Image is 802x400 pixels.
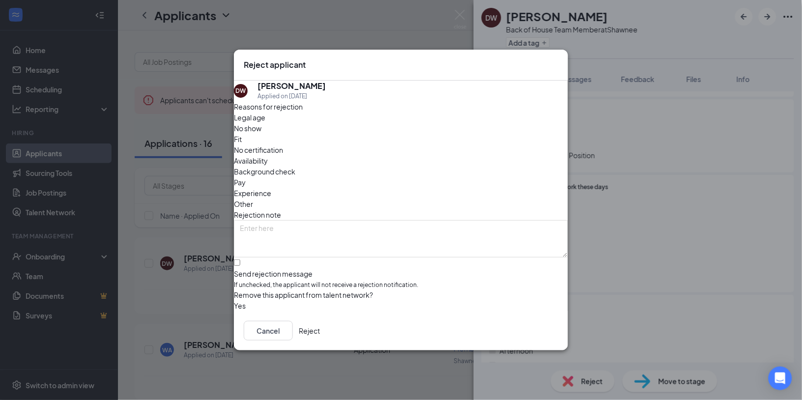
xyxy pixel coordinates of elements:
button: Reject [299,321,320,341]
span: Yes [234,300,246,311]
div: DW [236,86,246,95]
span: Legal age [234,112,265,123]
span: Rejection note [234,210,281,219]
button: Cancel [244,321,293,341]
h5: [PERSON_NAME] [258,81,326,91]
span: Pay [234,177,246,188]
div: Send rejection message [234,269,568,279]
div: Open Intercom Messenger [769,367,792,390]
span: Reasons for rejection [234,102,303,111]
span: Remove this applicant from talent network? [234,290,373,299]
span: If unchecked, the applicant will not receive a rejection notification. [234,281,568,290]
span: Other [234,199,253,209]
span: Background check [234,166,295,177]
span: No show [234,123,261,134]
span: No certification [234,144,283,155]
span: Availability [234,155,268,166]
span: Fit [234,134,242,144]
div: Applied on [DATE] [258,91,326,101]
span: Experience [234,188,271,199]
input: Send rejection messageIf unchecked, the applicant will not receive a rejection notification. [234,259,240,266]
h3: Reject applicant [244,59,306,70]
